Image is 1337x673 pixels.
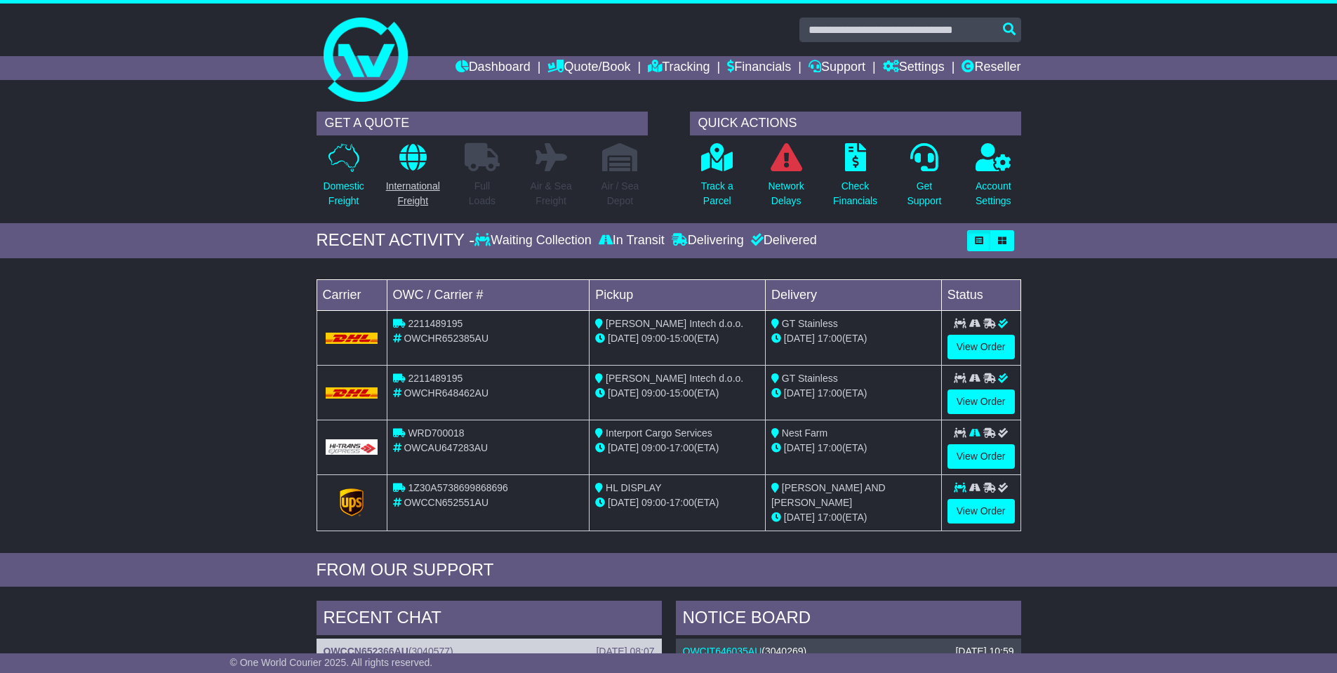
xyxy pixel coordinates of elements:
span: 2211489195 [408,318,463,329]
a: View Order [947,389,1015,414]
span: 3040269 [765,646,804,657]
div: (ETA) [771,386,936,401]
div: QUICK ACTIONS [690,112,1021,135]
a: Financials [727,56,791,80]
div: FROM OUR SUPPORT [317,560,1021,580]
p: Get Support [907,179,941,208]
a: AccountSettings [975,142,1012,216]
span: [DATE] [608,387,639,399]
div: Delivering [668,233,747,248]
div: - (ETA) [595,331,759,346]
p: Network Delays [768,179,804,208]
a: Support [809,56,865,80]
span: Interport Cargo Services [606,427,712,439]
a: Reseller [962,56,1020,80]
span: 17:00 [670,497,694,508]
a: NetworkDelays [767,142,804,216]
span: [DATE] [784,512,815,523]
span: © One World Courier 2025. All rights reserved. [230,657,433,668]
span: [DATE] [784,333,815,344]
div: RECENT ACTIVITY - [317,230,475,251]
a: Dashboard [455,56,531,80]
div: NOTICE BOARD [676,601,1021,639]
img: DHL.png [326,387,378,399]
span: 17:00 [818,512,842,523]
span: [DATE] [784,442,815,453]
div: (ETA) [771,510,936,525]
span: GT Stainless [782,318,838,329]
td: Carrier [317,279,387,310]
p: Air / Sea Depot [601,179,639,208]
a: OWCIT646035AU [683,646,762,657]
div: - (ETA) [595,495,759,510]
span: [PERSON_NAME] AND [PERSON_NAME] [771,482,886,508]
div: - (ETA) [595,386,759,401]
td: OWC / Carrier # [387,279,590,310]
p: Account Settings [976,179,1011,208]
a: View Order [947,444,1015,469]
div: GET A QUOTE [317,112,648,135]
span: [PERSON_NAME] Intech d.o.o. [606,318,743,329]
span: OWCHR648462AU [404,387,488,399]
div: - (ETA) [595,441,759,455]
div: ( ) [683,646,1014,658]
div: RECENT CHAT [317,601,662,639]
span: [DATE] [608,333,639,344]
td: Pickup [590,279,766,310]
div: (ETA) [771,331,936,346]
p: Full Loads [465,179,500,208]
a: View Order [947,499,1015,524]
a: CheckFinancials [832,142,878,216]
div: [DATE] 10:59 [955,646,1013,658]
span: 17:00 [818,442,842,453]
span: 09:00 [641,442,666,453]
div: Waiting Collection [474,233,594,248]
a: View Order [947,335,1015,359]
span: GT Stainless [782,373,838,384]
div: ( ) [324,646,655,658]
span: [DATE] [784,387,815,399]
a: GetSupport [906,142,942,216]
td: Status [941,279,1020,310]
td: Delivery [765,279,941,310]
div: Delivered [747,233,817,248]
img: GetCarrierServiceLogo [340,488,364,517]
span: Nest Farm [782,427,827,439]
span: 09:00 [641,387,666,399]
span: [DATE] [608,442,639,453]
a: DomesticFreight [322,142,364,216]
p: International Freight [386,179,440,208]
span: 17:00 [818,387,842,399]
p: Air & Sea Freight [531,179,572,208]
span: 09:00 [641,497,666,508]
a: Quote/Book [547,56,630,80]
img: GetCarrierServiceLogo [326,439,378,455]
div: In Transit [595,233,668,248]
a: Settings [883,56,945,80]
a: Tracking [648,56,710,80]
span: 17:00 [818,333,842,344]
span: 17:00 [670,442,694,453]
div: (ETA) [771,441,936,455]
p: Track a Parcel [701,179,733,208]
span: WRD700018 [408,427,464,439]
p: Domestic Freight [323,179,364,208]
a: OWCCN652366AU [324,646,408,657]
span: OWCCN652551AU [404,497,488,508]
span: 3040577 [412,646,451,657]
span: 15:00 [670,333,694,344]
span: 09:00 [641,333,666,344]
span: 1Z30A5738699868696 [408,482,507,493]
div: [DATE] 08:07 [596,646,654,658]
span: [DATE] [608,497,639,508]
span: 15:00 [670,387,694,399]
a: InternationalFreight [385,142,441,216]
p: Check Financials [833,179,877,208]
span: HL DISPLAY [606,482,661,493]
span: [PERSON_NAME] Intech d.o.o. [606,373,743,384]
span: OWCAU647283AU [404,442,488,453]
a: Track aParcel [700,142,734,216]
span: OWCHR652385AU [404,333,488,344]
span: 2211489195 [408,373,463,384]
img: DHL.png [326,333,378,344]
